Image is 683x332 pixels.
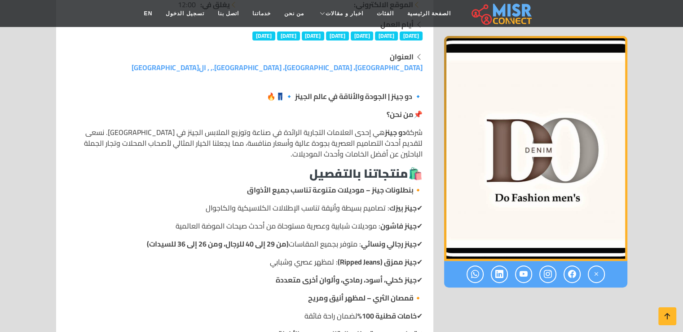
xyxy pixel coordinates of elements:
span: [DATE] [375,31,398,40]
a: الفئات [370,5,401,22]
a: اتصل بنا [211,5,246,22]
strong: جينز ممزق (Ripped Jeans) [338,255,417,269]
strong: جينز رجالي ونسائي [361,237,417,251]
p: 📌 [67,109,423,120]
strong: خامات قطنية 100% [357,309,417,323]
p: ✔ : متوفر بجميع المقاسات [67,238,423,249]
p: ✔ : تصاميم بسيطة وأنيقة تناسب الإطلالات الكلاسيكية والكاجوال [67,202,423,213]
p: 👖🔥 [67,91,423,102]
span: [DATE] [326,31,349,40]
h3: 🛍️ [67,166,423,180]
a: خدماتنا [246,5,278,22]
strong: من نحن؟ [387,108,414,121]
span: [DATE] [302,31,325,40]
strong: جينز كحلي، أسود، رمادي، وألوان أخرى متعددة [276,273,417,287]
p: شركة هي إحدى العلامات التجارية الرائدة في صناعة وتوزيع الملابس الجينز في [GEOGRAPHIC_DATA]. نسعى ... [67,127,423,159]
img: دو جينز [444,36,627,261]
a: اخبار و مقالات [311,5,370,22]
p: 🔸 [67,292,423,303]
span: [DATE] [400,31,423,40]
strong: جينز فاشون [380,219,417,233]
a: الصفحة الرئيسية [401,5,458,22]
p: ✔ : موديلات شبابية وعصرية مستوحاة من أحدث صيحات الموضة العالمية [67,220,423,231]
a: من نحن [278,5,311,22]
a: تسجيل الدخول [159,5,211,22]
a: EN [137,5,159,22]
strong: جينز بيزك [389,201,417,215]
p: ✔ [67,274,423,285]
span: [DATE] [252,31,275,40]
strong: قمصان الثري – لمظهر أنيق ومريح [308,291,414,305]
img: main.misr_connect [471,2,532,25]
strong: دو جينز [385,126,406,139]
span: اخبار و مقالات [326,9,363,18]
strong: منتجاتنا بالتفصيل [309,162,408,184]
p: 🔸 [67,184,423,195]
span: [DATE] [351,31,374,40]
strong: العنوان [390,50,414,63]
p: ✔ : لمظهر عصري وشبابي [67,256,423,267]
a: [GEOGRAPHIC_DATA]، [GEOGRAPHIC_DATA]، [GEOGRAPHIC_DATA]., , ال[GEOGRAPHIC_DATA] [132,61,423,74]
strong: بنطلونات جينز – موديلات متنوعة تناسب جميع الأذواق [247,183,414,197]
strong: (من 29 إلى 40 للرجال، ومن 26 إلى 36 للسيدات) [147,237,289,251]
p: ✔ لضمان راحة فائقة [67,310,423,321]
div: 1 / 1 [444,36,627,261]
strong: 🔹 دو جينز | الجودة والأناقة في عالم الجينز 🔹 [285,90,423,103]
span: [DATE] [277,31,300,40]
